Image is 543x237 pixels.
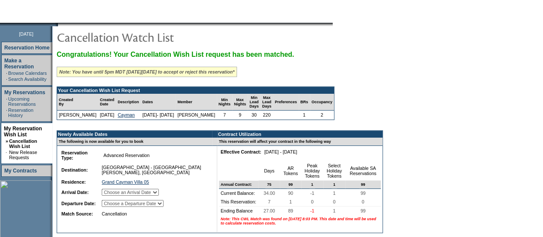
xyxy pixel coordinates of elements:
td: Min Lead Days [248,94,261,111]
b: Effective Contract: [221,149,261,154]
td: This Reservation: [219,197,258,206]
a: Grand Cayman Villa 05 [102,179,149,185]
span: 89 [286,206,295,215]
a: Cancellation Wish List [9,139,37,149]
span: 1 [288,197,294,206]
td: AR Tokens [280,161,301,181]
span: Advanced Reservation [102,151,151,160]
td: Min Nights [217,94,232,111]
a: Upcoming Reservations [8,96,36,107]
td: Occupancy [310,94,334,111]
span: 99 [359,206,367,215]
img: blank.gif [58,23,59,26]
img: promoShadowLeftCorner.gif [55,23,58,26]
td: Preferences [273,94,299,111]
span: 1 [331,181,337,188]
a: New Release Requests [9,150,37,160]
span: Congratulations! Your Cancellation Wish List request has been matched. [57,51,294,58]
td: This reservation will affect your contract in the following way [217,138,382,146]
td: 220 [261,111,273,120]
span: 34.00 [262,189,277,197]
td: Ending Balance [219,206,258,215]
span: 0 [331,197,337,206]
td: [GEOGRAPHIC_DATA] - [GEOGRAPHIC_DATA][PERSON_NAME], [GEOGRAPHIC_DATA] [100,163,209,177]
span: 0 [309,197,315,206]
span: 7 [266,197,272,206]
td: Peak Holiday Tokens [301,161,323,181]
td: Created Date [98,94,116,111]
span: 1 [331,206,337,215]
td: Max Nights [232,94,248,111]
a: Search Availability [8,77,46,82]
td: [DATE] [98,111,116,120]
td: Cancellation [100,209,209,218]
td: [DATE]- [DATE] [141,111,176,120]
td: · [6,77,7,82]
span: -1 [308,206,315,215]
span: 27.00 [262,206,277,215]
td: 7 [217,111,232,120]
td: [PERSON_NAME] [176,111,217,120]
td: Current Balance: [219,189,258,197]
nobr: [DATE] - [DATE] [264,149,297,154]
a: Reservation History [8,108,33,118]
td: The following is now available for you to book [57,138,212,146]
td: Select Holiday Tokens [323,161,345,181]
td: Newly Available Dates [57,131,212,138]
td: 9 [232,111,248,120]
b: Arrival Date: [61,190,88,195]
i: Note: You have until 5pm MDT [DATE][DATE] to accept or reject this reservation* [59,69,234,74]
a: Reservation Home [4,45,49,51]
td: Available SA Reservations [345,161,381,181]
a: My Contracts [4,168,37,174]
td: Annual Contract: [219,181,258,189]
span: 99 [287,181,294,188]
a: Make a Reservation [4,58,34,70]
span: 0 [360,197,366,206]
td: BRs [299,94,310,111]
td: Contract Utilization [217,131,382,138]
b: Match Source: [61,211,93,216]
td: Your Cancellation Wish List Request [57,87,334,94]
span: 1 [309,181,315,188]
td: · [6,71,7,76]
b: Reservation Type: [61,150,88,160]
td: 1 [299,111,310,120]
td: Dates [141,94,176,111]
td: · [6,96,7,107]
a: My Reservation Wish List [4,126,42,138]
td: Member [176,94,217,111]
span: 90 [286,189,295,197]
b: Destination: [61,167,88,172]
img: pgTtlCancellationNotification.gif [57,28,228,46]
b: Departure Date: [61,201,96,206]
td: Description [116,94,141,111]
td: · [6,150,8,160]
td: Max Lead Days [261,94,273,111]
a: Browse Calendars [8,71,47,76]
span: -1 [308,189,315,197]
b: Residence: [61,179,86,185]
span: [DATE] [19,31,33,37]
a: Cayman [118,112,135,117]
td: · [6,108,7,118]
td: Days [258,161,280,181]
a: My Reservations [4,89,45,95]
span: 75 [265,181,273,188]
td: Note: This CWL Match was found on [DATE] 8:03 PM. This date and time will be used to calculate re... [219,215,381,227]
td: 2 [310,111,334,120]
td: [PERSON_NAME] [57,111,98,120]
td: 30 [248,111,261,120]
span: 99 [359,181,367,188]
b: » [6,139,8,144]
span: 1 [331,189,337,197]
span: 99 [359,189,367,197]
td: Created By [57,94,98,111]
